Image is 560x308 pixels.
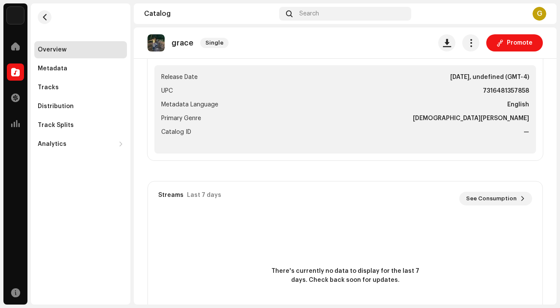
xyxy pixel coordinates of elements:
re-m-nav-item: Metadata [34,60,127,77]
span: There's currently no data to display for the last 7 days. Check back soon for updates. [268,267,422,285]
div: G [533,7,546,21]
div: Overview [38,46,66,53]
span: Single [200,38,229,48]
span: Metadata Language [161,100,218,110]
span: Search [299,10,319,17]
img: ceb59f4c-588c-456b-b4f9-f234ec1f879d [148,34,165,51]
span: Primary Genre [161,113,201,124]
img: acab2465-393a-471f-9647-fa4d43662784 [7,7,24,24]
div: Track Splits [38,122,74,129]
re-m-nav-item: Tracks [34,79,127,96]
span: Catalog ID [161,127,191,137]
span: See Consumption [466,190,517,207]
button: See Consumption [459,192,532,205]
div: Metadata [38,65,67,72]
div: Analytics [38,141,66,148]
div: Distribution [38,103,74,110]
div: Streams [158,192,184,199]
re-m-nav-item: Track Splits [34,117,127,134]
span: Promote [507,34,533,51]
div: Catalog [144,10,276,17]
strong: English [507,100,529,110]
div: Last 7 days [187,192,221,199]
div: Tracks [38,84,59,91]
p: grace [172,39,193,48]
re-m-nav-item: Distribution [34,98,127,115]
re-m-nav-item: Overview [34,41,127,58]
strong: — [524,127,529,137]
button: Promote [486,34,543,51]
re-m-nav-dropdown: Analytics [34,136,127,153]
strong: [DEMOGRAPHIC_DATA][PERSON_NAME] [413,113,529,124]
